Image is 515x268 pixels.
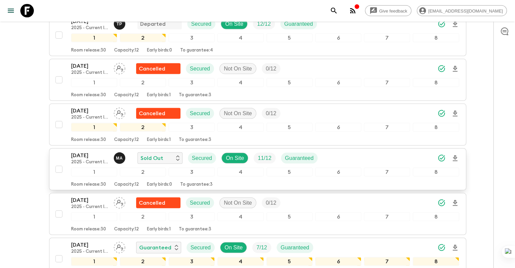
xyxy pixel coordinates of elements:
[49,59,466,101] button: [DATE]2025 - Current ItineraryAssign pack leaderFlash Pack cancellationSecuredNot On SiteTrip Fil...
[114,20,127,26] span: Tomislav Petrović
[221,19,248,29] div: On Site
[315,168,361,177] div: 6
[114,65,125,70] span: Assign pack leader
[4,4,18,18] button: menu
[266,257,313,266] div: 5
[71,204,108,210] p: 2025 - Current Itinerary
[139,65,165,73] p: Cancelled
[327,4,341,18] button: search adventures
[364,168,410,177] div: 7
[114,199,125,205] span: Assign pack leader
[258,154,271,162] p: 11 / 12
[71,196,108,204] p: [DATE]
[364,257,410,266] div: 7
[71,107,108,115] p: [DATE]
[71,241,108,249] p: [DATE]
[186,198,214,208] div: Secured
[413,168,459,177] div: 8
[256,244,267,252] p: 7 / 12
[120,168,166,177] div: 2
[266,78,313,87] div: 5
[120,257,166,266] div: 2
[225,20,243,28] p: On Site
[220,242,247,253] div: On Site
[365,5,411,16] a: Give feedback
[49,148,466,190] button: [DATE]2025 - Current ItineraryMargareta Andrea VrkljanSold OutSecuredOn SiteTrip FillGuaranteed12...
[114,92,139,98] p: Capacity: 12
[226,154,244,162] p: On Site
[266,65,276,73] p: 0 / 12
[252,242,271,253] div: Trip Fill
[114,182,139,187] p: Capacity: 12
[257,20,271,28] p: 12 / 12
[71,227,106,232] p: Room release: 30
[217,168,263,177] div: 4
[315,212,361,221] div: 6
[139,199,165,207] p: Cancelled
[217,78,263,87] div: 4
[262,63,280,74] div: Trip Fill
[285,154,314,162] p: Guaranteed
[114,48,139,53] p: Capacity: 12
[179,92,211,98] p: To guarantee: 3
[71,160,108,165] p: 2025 - Current Itinerary
[224,244,242,252] p: On Site
[364,78,410,87] div: 7
[217,123,263,132] div: 4
[451,110,459,118] svg: Download Onboarding
[417,5,507,16] div: [EMAIL_ADDRESS][DOMAIN_NAME]
[190,109,210,118] p: Secured
[136,63,180,74] div: Flash Pack cancellation
[71,62,108,70] p: [DATE]
[219,108,256,119] div: Not On Site
[224,199,252,207] p: Not On Site
[413,123,459,132] div: 8
[315,78,361,87] div: 6
[413,34,459,42] div: 8
[120,78,166,87] div: 2
[71,92,106,98] p: Room release: 30
[120,34,166,42] div: 2
[71,212,117,221] div: 1
[437,244,446,252] svg: Synced Successfully
[169,78,215,87] div: 3
[281,244,309,252] p: Guaranteed
[49,104,466,146] button: [DATE]2025 - Current ItineraryAssign pack leaderFlash Pack cancellationSecuredNot On SiteTrip Fil...
[224,109,252,118] p: Not On Site
[266,212,313,221] div: 5
[187,242,215,253] div: Secured
[186,108,214,119] div: Secured
[71,25,108,31] p: 2025 - Current Itinerary
[437,154,446,162] svg: Synced Successfully
[49,193,466,235] button: [DATE]2025 - Current ItineraryAssign pack leaderFlash Pack cancellationSecuredNot On SiteTrip Fil...
[262,198,280,208] div: Trip Fill
[191,20,212,28] p: Secured
[217,212,263,221] div: 4
[315,257,361,266] div: 6
[169,257,215,266] div: 3
[364,123,410,132] div: 7
[437,199,446,207] svg: Synced Successfully
[71,257,117,266] div: 1
[141,154,163,162] p: Sold Out
[437,109,446,118] svg: Synced Successfully
[116,156,123,161] p: M A
[147,92,171,98] p: Early birds: 1
[364,34,410,42] div: 7
[186,63,214,74] div: Secured
[375,8,411,14] span: Give feedback
[219,198,256,208] div: Not On Site
[266,168,313,177] div: 5
[49,14,466,56] button: [DATE]2025 - Current ItineraryTomislav PetrovićDepartedSecuredOn SiteTrip FillGuaranteed12345678R...
[71,78,117,87] div: 1
[219,63,256,74] div: Not On Site
[71,70,108,76] p: 2025 - Current Itinerary
[179,227,211,232] p: To guarantee: 3
[262,108,280,119] div: Trip Fill
[114,110,125,115] span: Assign pack leader
[190,199,210,207] p: Secured
[139,244,171,252] p: Guaranteed
[71,151,108,160] p: [DATE]
[147,182,172,187] p: Early birds: 0
[114,137,139,143] p: Capacity: 12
